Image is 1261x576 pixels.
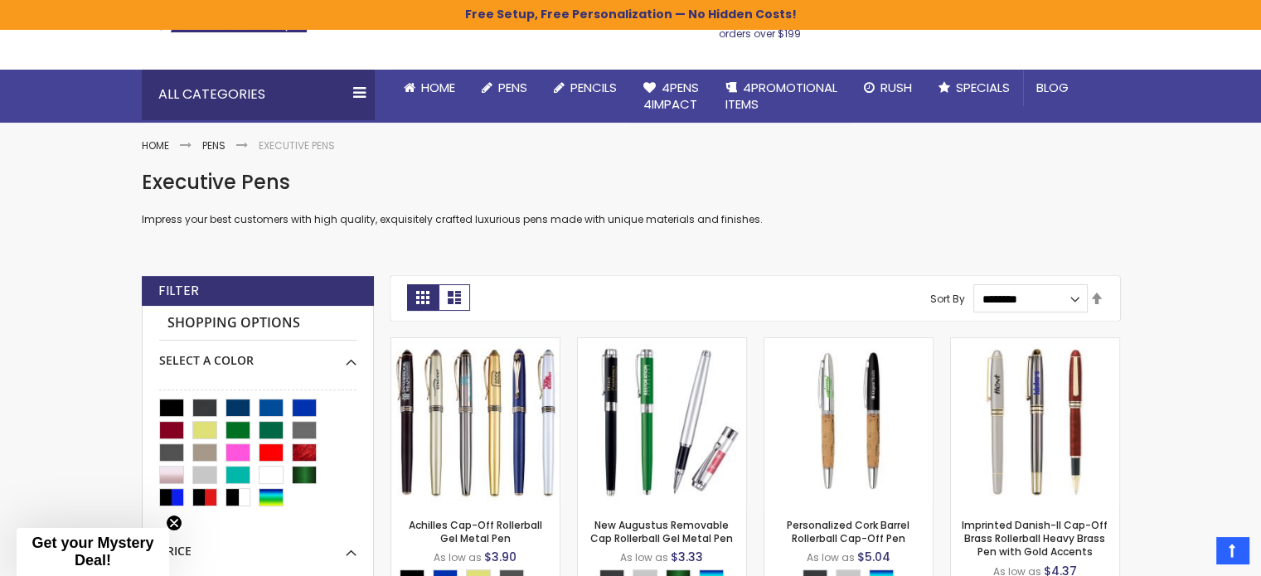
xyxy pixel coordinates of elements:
a: Specials [925,70,1023,106]
img: New Augustus Removable Cap Rollerball Gel Metal Pen [578,338,746,506]
a: 4Pens4impact [630,70,712,123]
span: As low as [807,550,855,564]
label: Sort By [930,292,965,306]
a: Personalized Cork Barrel Rollerball Cap-Off Pen [787,518,909,545]
a: Home [142,138,169,152]
a: Achilles Cap-Off Rollerball Gel Metal Pen [391,337,560,351]
a: Imprinted Danish-II Cap-Off Brass Rollerball Heavy Brass Pen with Gold Accents [951,337,1119,351]
span: 4PROMOTIONAL ITEMS [725,79,837,113]
a: Personalized Cork Barrel Rollerball Cap-Off Pen [764,337,933,351]
a: Top [1216,537,1249,564]
a: Rush [851,70,925,106]
span: Rush [880,79,912,96]
span: $3.90 [484,549,517,565]
a: New Augustus Removable Cap Rollerball Gel Metal Pen [590,518,733,545]
span: Home [421,79,455,96]
a: Pens [202,138,226,152]
div: All Categories [142,70,374,119]
span: Blog [1036,79,1069,96]
strong: Executive Pens [259,138,335,152]
img: Imprinted Danish-II Cap-Off Brass Rollerball Heavy Brass Pen with Gold Accents [951,338,1119,506]
strong: Filter [158,282,199,300]
a: 4PROMOTIONALITEMS [712,70,851,123]
h1: Executive Pens [142,169,1120,196]
a: Pencils [541,70,630,106]
img: Achilles Cap-Off Rollerball Gel Metal Pen [391,338,560,506]
div: Get your Mystery Deal!Close teaser [17,528,169,576]
a: Home [390,70,468,106]
span: Get your Mystery Deal! [32,535,153,569]
a: Pens [468,70,541,106]
div: Select A Color [159,341,356,369]
span: As low as [434,550,482,564]
span: Specials [956,79,1010,96]
a: Imprinted Danish-II Cap-Off Brass Rollerball Heavy Brass Pen with Gold Accents [962,518,1108,559]
span: Pencils [570,79,617,96]
span: Pens [498,79,527,96]
div: Price [159,531,356,559]
span: As low as [620,550,668,564]
a: Blog [1023,70,1082,106]
span: $3.33 [671,549,703,565]
a: Achilles Cap-Off Rollerball Gel Metal Pen [409,518,542,545]
span: $5.04 [857,549,890,565]
span: 4Pens 4impact [643,79,699,113]
button: Close teaser [166,515,182,531]
strong: Grid [407,284,439,311]
p: Impress your best customers with high quality, exquisitely crafted luxurious pens made with uniqu... [142,213,1120,226]
a: New Augustus Removable Cap Rollerball Gel Metal Pen [578,337,746,351]
img: Personalized Cork Barrel Rollerball Cap-Off Pen [764,338,933,506]
strong: Shopping Options [159,306,356,341]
